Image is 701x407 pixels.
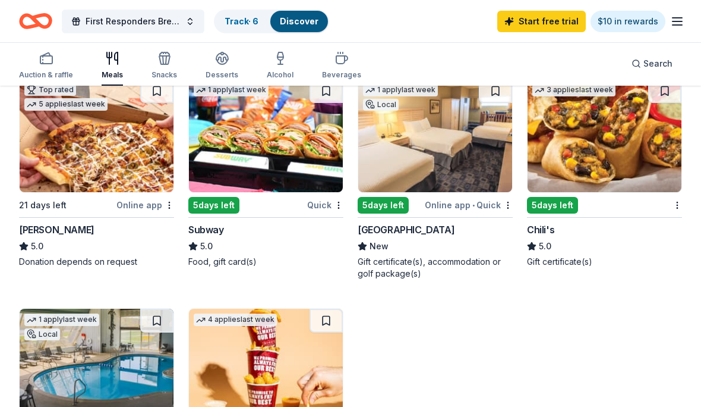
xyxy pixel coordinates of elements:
[267,70,293,80] div: Alcohol
[19,198,67,212] div: 21 days left
[322,46,361,86] button: Beverages
[425,198,513,212] div: Online app Quick
[19,256,174,268] div: Donation depends on request
[188,79,343,268] a: Image for Subway1 applylast week5days leftQuickSubway5.0Food, gift card(s)
[472,201,475,210] span: •
[19,46,73,86] button: Auction & raffle
[363,99,399,111] div: Local
[188,223,224,237] div: Subway
[116,198,174,212] div: Online app
[363,84,438,96] div: 1 apply last week
[151,46,177,86] button: Snacks
[267,46,293,86] button: Alcohol
[24,84,76,96] div: Top rated
[307,198,343,212] div: Quick
[188,197,239,214] div: 5 days left
[322,70,361,80] div: Beverages
[200,239,213,253] span: 5.0
[102,70,123,80] div: Meals
[532,84,615,96] div: 3 applies last week
[370,239,389,253] span: New
[31,239,43,253] span: 5.0
[24,98,108,111] div: 5 applies last week
[19,7,52,35] a: Home
[214,10,329,33] button: Track· 6Discover
[527,79,682,268] a: Image for Chili's3 applieslast week5days leftChili's5.0Gift certificate(s)
[194,314,277,326] div: 4 applies last week
[225,16,258,26] a: Track· 6
[539,239,551,253] span: 5.0
[358,197,409,214] div: 5 days left
[528,79,681,192] img: Image for Chili's
[358,79,512,192] img: Image for Maumee Bay Lodge & Conference Center
[358,223,454,237] div: [GEOGRAPHIC_DATA]
[188,256,343,268] div: Food, gift card(s)
[20,79,173,192] img: Image for Casey's
[358,256,513,280] div: Gift certificate(s), accommodation or golf package(s)
[189,79,343,192] img: Image for Subway
[102,46,123,86] button: Meals
[280,16,318,26] a: Discover
[86,14,181,29] span: First Responders Breakfast
[19,223,94,237] div: [PERSON_NAME]
[206,46,238,86] button: Desserts
[206,70,238,80] div: Desserts
[527,197,578,214] div: 5 days left
[591,11,665,32] a: $10 in rewards
[24,328,60,340] div: Local
[527,223,554,237] div: Chili's
[358,79,513,280] a: Image for Maumee Bay Lodge & Conference Center1 applylast weekLocal5days leftOnline app•Quick[GEO...
[62,10,204,33] button: First Responders Breakfast
[643,57,672,71] span: Search
[19,70,73,80] div: Auction & raffle
[622,52,682,76] button: Search
[19,79,174,268] a: Image for Casey'sTop rated5 applieslast week21 days leftOnline app[PERSON_NAME]5.0Donation depend...
[497,11,586,32] a: Start free trial
[151,70,177,80] div: Snacks
[527,256,682,268] div: Gift certificate(s)
[194,84,269,96] div: 1 apply last week
[24,314,99,326] div: 1 apply last week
